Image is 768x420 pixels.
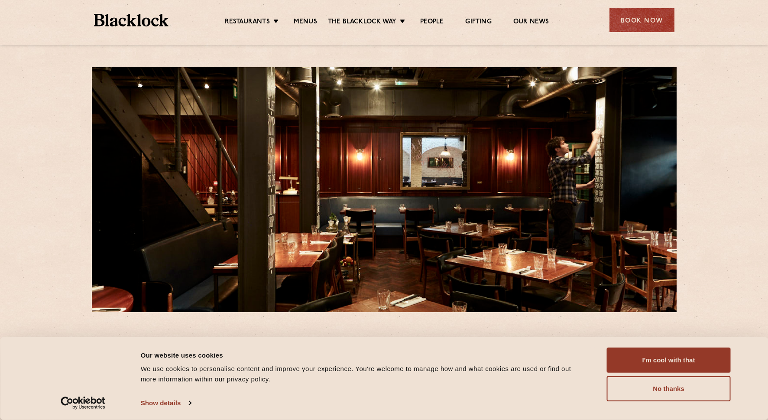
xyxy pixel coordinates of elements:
a: Usercentrics Cookiebot - opens in a new window [45,397,121,410]
a: Restaurants [225,18,270,27]
a: Menus [294,18,317,27]
div: Our website uses cookies [141,350,587,360]
button: No thanks [607,376,731,401]
div: Book Now [609,8,674,32]
button: I'm cool with that [607,348,731,373]
div: We use cookies to personalise content and improve your experience. You're welcome to manage how a... [141,364,587,384]
a: Show details [141,397,191,410]
a: The Blacklock Way [328,18,396,27]
a: People [420,18,444,27]
a: Our News [513,18,549,27]
a: Gifting [465,18,491,27]
img: BL_Textured_Logo-footer-cropped.svg [94,14,169,26]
